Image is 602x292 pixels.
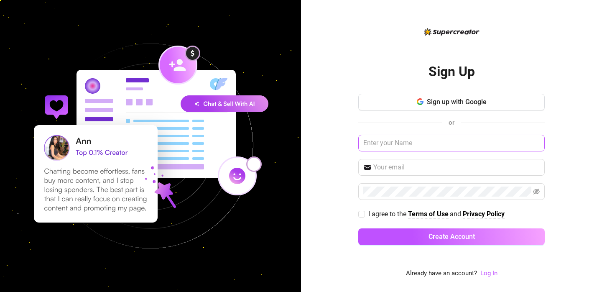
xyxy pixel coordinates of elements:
img: signup-background-D0MIrEPF.svg [6,1,295,291]
span: Already have an account? [406,269,477,279]
h2: Sign Up [429,63,475,80]
button: Create Account [358,228,545,245]
a: Log In [480,269,497,277]
span: Sign up with Google [427,98,487,106]
span: I agree to the [368,210,408,218]
button: Sign up with Google [358,94,545,110]
img: logo-BBDzfeDw.svg [424,28,480,36]
input: Enter your Name [358,135,545,151]
span: eye-invisible [533,188,540,195]
a: Terms of Use [408,210,449,219]
span: or [449,119,454,126]
input: Your email [373,162,540,172]
a: Log In [480,269,497,279]
strong: Terms of Use [408,210,449,218]
span: and [450,210,463,218]
strong: Privacy Policy [463,210,505,218]
span: Create Account [429,233,475,241]
a: Privacy Policy [463,210,505,219]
